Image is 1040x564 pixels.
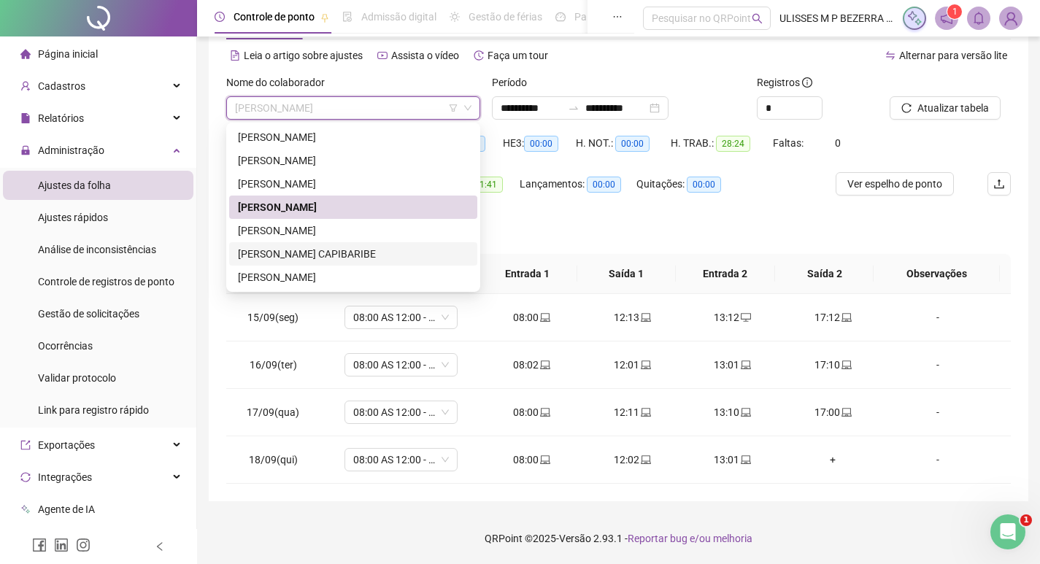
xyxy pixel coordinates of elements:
[593,357,671,373] div: 12:01
[493,309,571,325] div: 08:00
[520,176,636,193] div: Lançamentos:
[38,179,111,191] span: Ajustes da folha
[1000,7,1022,29] img: 36651
[539,407,550,417] span: laptop
[229,149,477,172] div: ANA PATRICIA SALDANHA DO NASCIMENTO
[739,407,751,417] span: laptop
[38,112,84,124] span: Relatórios
[639,455,651,465] span: laptop
[917,100,989,116] span: Atualizar tabela
[636,176,739,193] div: Quitações:
[488,50,548,61] span: Faça um tour
[895,404,981,420] div: -
[752,13,763,24] span: search
[249,454,298,466] span: 18/09(qui)
[940,12,953,25] span: notification
[587,177,621,193] span: 00:00
[840,407,852,417] span: laptop
[229,242,477,266] div: NICOLLY OLIVEIRA CAPIBARIBE
[449,104,458,112] span: filter
[38,80,85,92] span: Cadastros
[795,404,872,420] div: 17:00
[20,145,31,155] span: lock
[238,152,469,169] div: [PERSON_NAME]
[238,199,469,215] div: [PERSON_NAME]
[555,12,566,22] span: dashboard
[615,136,650,152] span: 00:00
[230,50,240,61] span: file-text
[895,452,981,468] div: -
[840,360,852,370] span: laptop
[694,452,771,468] div: 13:01
[802,77,812,88] span: info-circle
[469,11,542,23] span: Gestão de férias
[38,48,98,60] span: Página inicial
[38,308,139,320] span: Gestão de solicitações
[836,172,954,196] button: Ver espelho de ponto
[229,266,477,289] div: VITOR DA SILVA ALMEIDA
[229,172,477,196] div: BRUNO OLIVEIRA DE LIMA
[593,452,671,468] div: 12:02
[895,357,981,373] div: -
[353,401,449,423] span: 08:00 AS 12:00 - 13:00 AS 17:00
[795,452,872,468] div: +
[739,312,751,322] span: desktop
[215,12,225,22] span: clock-circle
[353,449,449,471] span: 08:00 AS 12:00 - 13:00 AS 17:00
[524,136,558,152] span: 00:00
[885,50,895,61] span: swap
[353,354,449,376] span: 08:00 AS 12:00 - 13:00 AS 17:00
[895,309,981,325] div: -
[197,513,1040,564] footer: QRPoint © 2025 - 2.93.1 -
[539,360,550,370] span: laptop
[593,404,671,420] div: 12:11
[947,4,962,19] sup: 1
[568,102,579,114] span: swap-right
[628,533,752,544] span: Reportar bug e/ou melhoria
[361,11,436,23] span: Admissão digital
[20,440,31,450] span: export
[901,103,912,113] span: reload
[639,312,651,322] span: laptop
[593,309,671,325] div: 12:13
[990,514,1025,549] iframe: Intercom live chat
[38,144,104,156] span: Administração
[885,266,987,282] span: Observações
[576,135,671,152] div: H. NOT.:
[38,340,93,352] span: Ocorrências
[320,13,329,22] span: pushpin
[238,176,469,192] div: [PERSON_NAME]
[377,50,388,61] span: youtube
[238,269,469,285] div: [PERSON_NAME]
[38,404,149,416] span: Link para registro rápido
[757,74,812,90] span: Registros
[250,359,297,371] span: 16/09(ter)
[238,246,469,262] div: [PERSON_NAME] CAPIBARIBE
[238,223,469,239] div: [PERSON_NAME]
[20,113,31,123] span: file
[775,254,874,294] th: Saída 2
[739,455,751,465] span: laptop
[577,254,677,294] th: Saída 1
[639,407,651,417] span: laptop
[676,254,775,294] th: Entrada 2
[694,309,771,325] div: 13:12
[353,306,449,328] span: 08:00 AS 12:00 - 13:00 AS 17:00
[38,439,95,451] span: Exportações
[20,472,31,482] span: sync
[874,254,999,294] th: Observações
[835,137,841,149] span: 0
[773,137,806,149] span: Faltas:
[226,74,334,90] label: Nome do colaborador
[38,372,116,384] span: Validar protocolo
[76,538,90,552] span: instagram
[238,129,469,145] div: [PERSON_NAME]
[235,97,471,119] span: DAVY DA SILVA ALMEIDA
[639,360,651,370] span: laptop
[993,178,1005,190] span: upload
[972,12,985,25] span: bell
[463,104,472,112] span: down
[574,11,631,23] span: Painel do DP
[38,244,156,255] span: Análise de inconsistências
[244,50,363,61] span: Leia o artigo sobre ajustes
